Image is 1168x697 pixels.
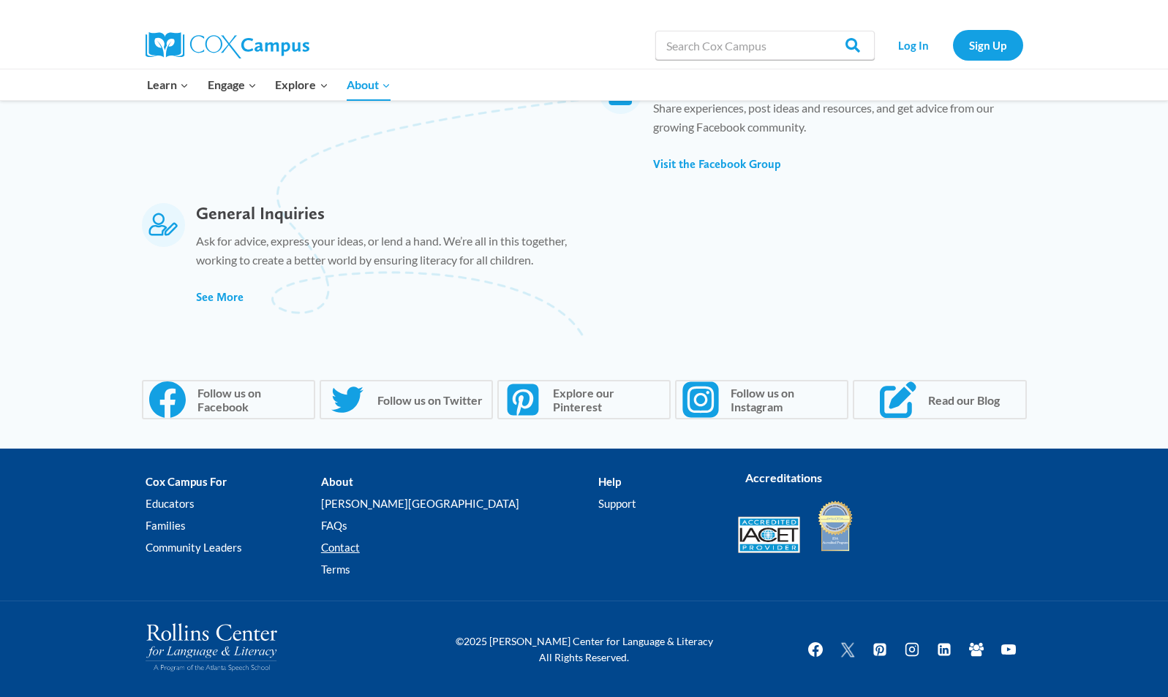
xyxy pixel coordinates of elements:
button: Child menu of Learn [138,69,199,100]
a: Follow us on Facebook [142,380,315,419]
button: Child menu of About [337,69,400,100]
img: Twitter X icon white [839,641,856,658]
a: Facebook Group [962,635,991,664]
a: Community Leaders [146,536,321,558]
a: Instagram [897,635,927,664]
button: Child menu of Explore [266,69,338,100]
img: Rollins Center for Language & Literacy - A Program of the Atlanta Speech School [146,623,277,671]
p: Ask for advice, express your ideas, or lend a hand. We’re all in this together, working to create... [196,232,569,276]
nav: Primary Navigation [138,69,400,100]
a: Facebook [801,635,830,664]
a: Terms [321,558,598,580]
button: Child menu of Engage [198,69,266,100]
a: FAQs [321,514,598,536]
span: Visit the Facebook Group [653,157,781,171]
nav: Secondary Navigation [882,30,1023,60]
a: Contact [321,536,598,558]
span: Follow us on Instagram [726,386,841,414]
a: Explore our Pinterest [497,380,671,419]
a: Families [146,514,321,536]
input: Search Cox Campus [655,31,875,60]
img: Accredited IACET® Provider [738,517,800,554]
a: Educators [146,492,321,514]
p: Share experiences, post ideas and resources, and get advice from our growing Facebook community. [653,99,1026,143]
span: See More [196,290,244,304]
span: Follow us on Facebook [193,386,308,414]
a: Follow us on Twitter [320,380,493,419]
span: Follow us on Twitter [373,393,483,407]
a: Support [598,492,715,514]
a: YouTube [994,635,1023,664]
a: Visit the Facebook Group [653,156,781,172]
a: General Inquiries [196,202,325,224]
a: [PERSON_NAME][GEOGRAPHIC_DATA] [321,492,598,514]
a: See More [196,289,244,305]
a: Pinterest [865,635,894,664]
a: Log In [882,30,946,60]
img: IDA Accredited [817,499,854,553]
span: Read our Blog [924,393,1000,407]
a: Sign Up [953,30,1023,60]
a: Read our Blog [853,380,1026,419]
a: Linkedin [930,635,959,664]
span: Explore our Pinterest [549,386,663,414]
a: Twitter [833,635,862,664]
img: Cox Campus [146,32,309,58]
a: Follow us on Instagram [675,380,848,419]
p: ©2025 [PERSON_NAME] Center for Language & Literacy All Rights Reserved. [445,633,723,666]
strong: Accreditations [745,471,822,484]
